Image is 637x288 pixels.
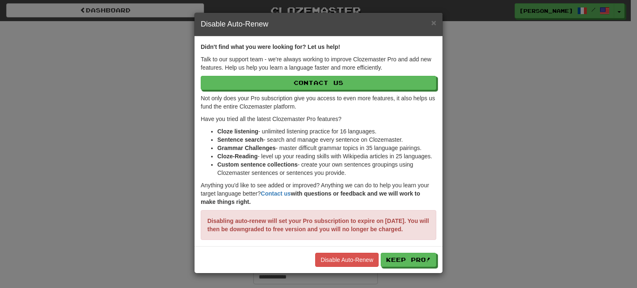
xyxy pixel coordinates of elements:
strong: Custom sentence collections [217,161,298,168]
a: Contact us [261,190,291,197]
li: - create your own sentences groupings using Clozemaster sentences or sentences you provide. [217,160,436,177]
strong: Cloze-Reading [217,153,258,160]
strong: Sentence search [217,136,263,143]
p: Not only does your Pro subscription give you access to even more features, it also helps us fund ... [201,94,436,111]
strong: with questions or feedback and we will work to make things right. [201,190,420,205]
p: Have you tried all the latest Clozemaster Pro features? [201,115,436,123]
strong: Disabling auto-renew will set your Pro subscription to expire on [DATE]. You will then be downgra... [207,218,429,232]
li: - search and manage every sentence on Clozemaster. [217,136,436,144]
button: Close [431,18,436,27]
p: Anything you'd like to see added or improved? Anything we can do to help you learn your target la... [201,181,436,206]
strong: Grammar Challenges [217,145,276,151]
li: - level up your reading skills with Wikipedia articles in 25 languages. [217,152,436,160]
a: Contact Us [201,76,436,90]
li: - master difficult grammar topics in 35 language pairings. [217,144,436,152]
strong: Cloze listening [217,128,258,135]
h4: Disable Auto-Renew [201,19,436,30]
p: Talk to our support team - we're always working to improve Clozemaster Pro and add new features. ... [201,55,436,72]
a: Disable Auto-Renew [315,253,379,267]
button: Keep Pro! [381,253,436,267]
strong: Didn't find what you were looking for? Let us help! [201,44,340,50]
span: × [431,18,436,27]
li: - unlimited listening practice for 16 languages. [217,127,436,136]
